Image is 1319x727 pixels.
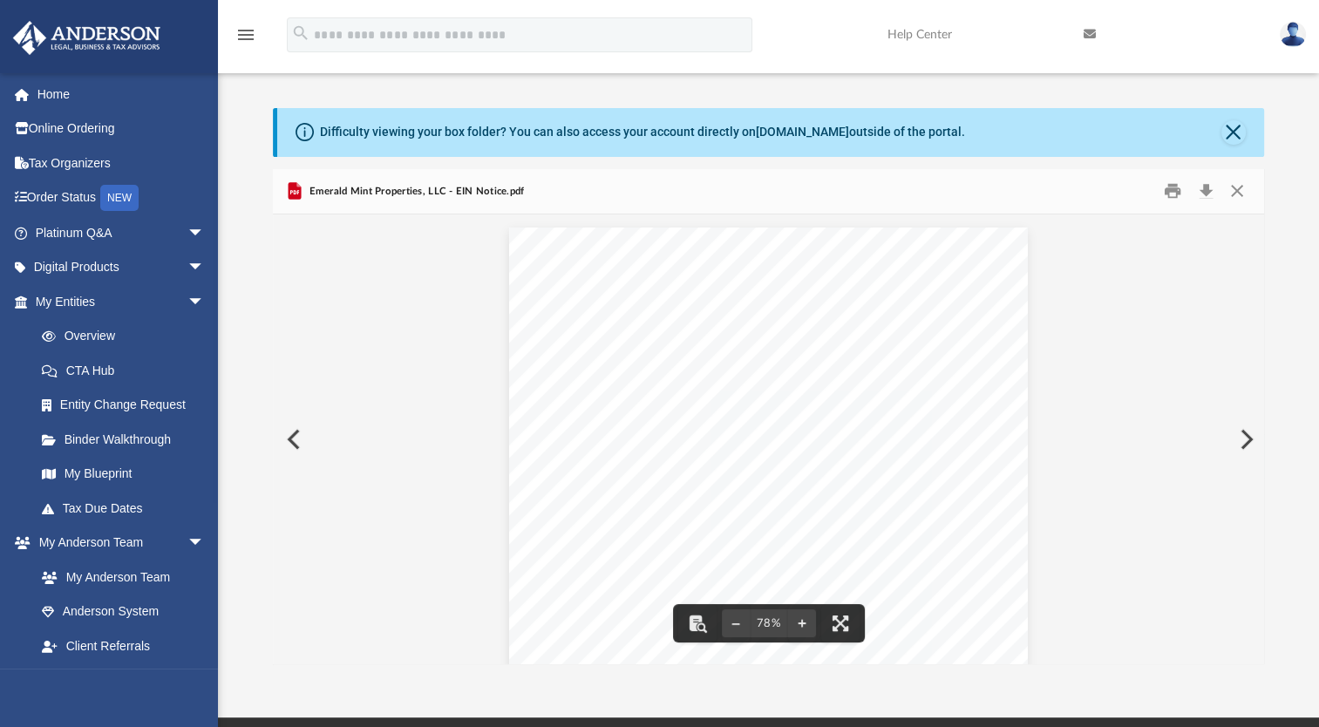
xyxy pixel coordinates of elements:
a: My Documentsarrow_drop_down [12,663,222,698]
a: Platinum Q&Aarrow_drop_down [12,215,231,250]
div: File preview [273,214,1264,664]
a: Client Referrals [24,628,222,663]
a: Binder Walkthrough [24,422,231,457]
img: User Pic [1280,22,1306,47]
button: Download [1190,178,1221,205]
button: Next File [1226,415,1264,464]
span: arrow_drop_down [187,663,222,699]
span: arrow_drop_down [187,250,222,286]
a: Home [12,77,231,112]
span: arrow_drop_down [187,284,222,320]
button: Print [1155,178,1190,205]
i: search [291,24,310,43]
span: arrow_drop_down [187,526,222,561]
span: arrow_drop_down [187,215,222,251]
a: Anderson System [24,595,222,629]
div: Current zoom level [750,618,788,629]
button: Close [1221,120,1246,145]
a: Overview [24,319,231,354]
img: Anderson Advisors Platinum Portal [8,21,166,55]
a: My Anderson Teamarrow_drop_down [12,526,222,561]
i: menu [235,24,256,45]
a: Digital Productsarrow_drop_down [12,250,231,285]
button: Close [1220,178,1252,205]
span: Emerald Mint Properties, LLC - EIN Notice.pdf [305,184,524,200]
a: CTA Hub [24,353,231,388]
button: Toggle findbar [678,604,717,642]
a: Order StatusNEW [12,180,231,216]
button: Zoom out [722,604,750,642]
a: menu [235,33,256,45]
a: My Entitiesarrow_drop_down [12,284,231,319]
a: Entity Change Request [24,388,231,423]
div: NEW [100,185,139,211]
div: Difficulty viewing your box folder? You can also access your account directly on outside of the p... [320,123,965,141]
button: Previous File [273,415,311,464]
div: Document Viewer [273,214,1264,664]
a: Tax Organizers [12,146,231,180]
button: Enter fullscreen [821,604,860,642]
a: My Blueprint [24,457,222,492]
div: Preview [273,169,1264,665]
a: [DOMAIN_NAME] [756,125,849,139]
a: Tax Due Dates [24,491,231,526]
a: My Anderson Team [24,560,214,595]
div: Page 1 [509,214,1028,686]
a: Online Ordering [12,112,231,146]
button: Zoom in [788,604,816,642]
